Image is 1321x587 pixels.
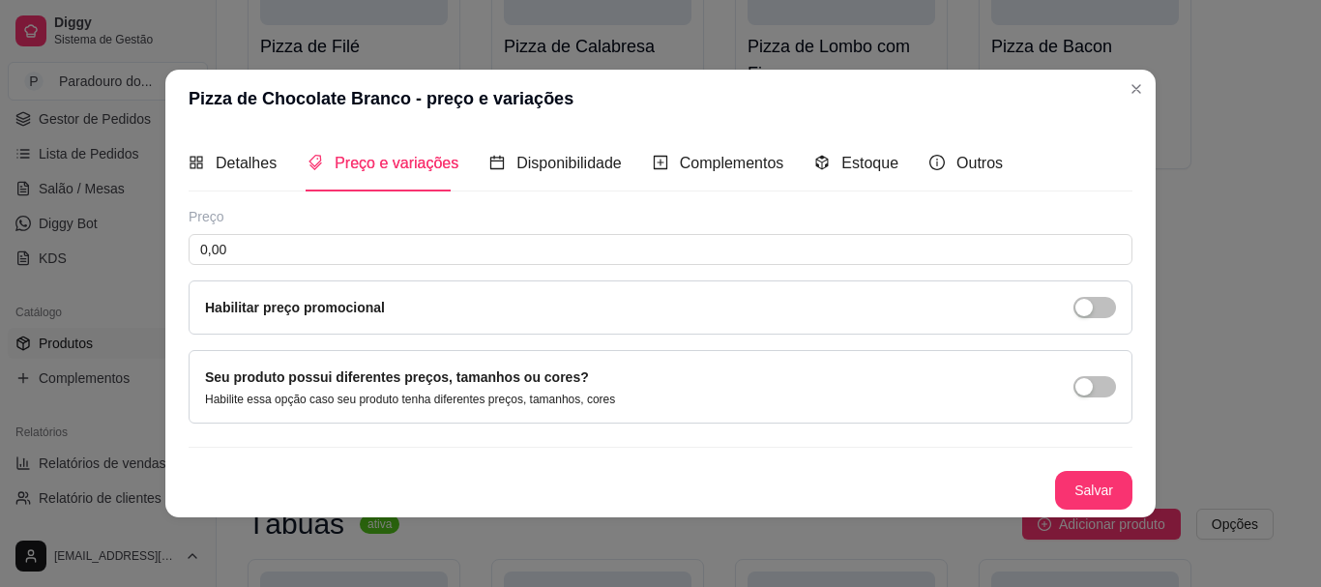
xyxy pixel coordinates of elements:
[814,155,830,170] span: code-sandbox
[216,155,277,171] span: Detalhes
[165,70,1156,128] header: Pizza de Chocolate Branco - preço e variações
[1055,471,1132,510] button: Salvar
[189,234,1132,265] input: Ex.: R$12,99
[929,155,945,170] span: info-circle
[335,155,458,171] span: Preço e variações
[680,155,784,171] span: Complementos
[205,369,589,385] label: Seu produto possui diferentes preços, tamanhos ou cores?
[956,155,1003,171] span: Outros
[205,300,385,315] label: Habilitar preço promocional
[205,392,615,407] p: Habilite essa opção caso seu produto tenha diferentes preços, tamanhos, cores
[189,155,204,170] span: appstore
[841,155,898,171] span: Estoque
[308,155,323,170] span: tags
[189,207,1132,226] div: Preço
[516,155,622,171] span: Disponibilidade
[653,155,668,170] span: plus-square
[489,155,505,170] span: calendar
[1121,73,1152,104] button: Close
